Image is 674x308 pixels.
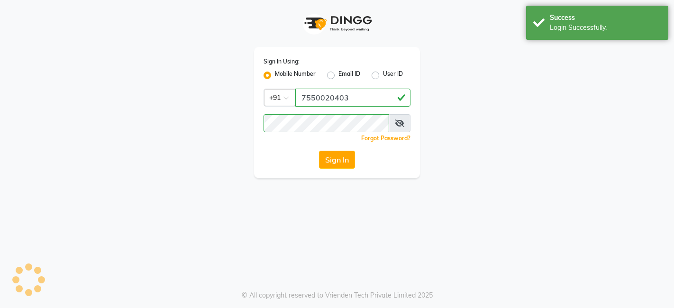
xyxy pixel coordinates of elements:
[550,23,661,33] div: Login Successfully.
[264,114,389,132] input: Username
[550,13,661,23] div: Success
[338,70,360,81] label: Email ID
[319,151,355,169] button: Sign In
[299,9,375,37] img: logo1.svg
[295,89,410,107] input: Username
[361,135,410,142] a: Forgot Password?
[275,70,316,81] label: Mobile Number
[264,57,300,66] label: Sign In Using:
[383,70,403,81] label: User ID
